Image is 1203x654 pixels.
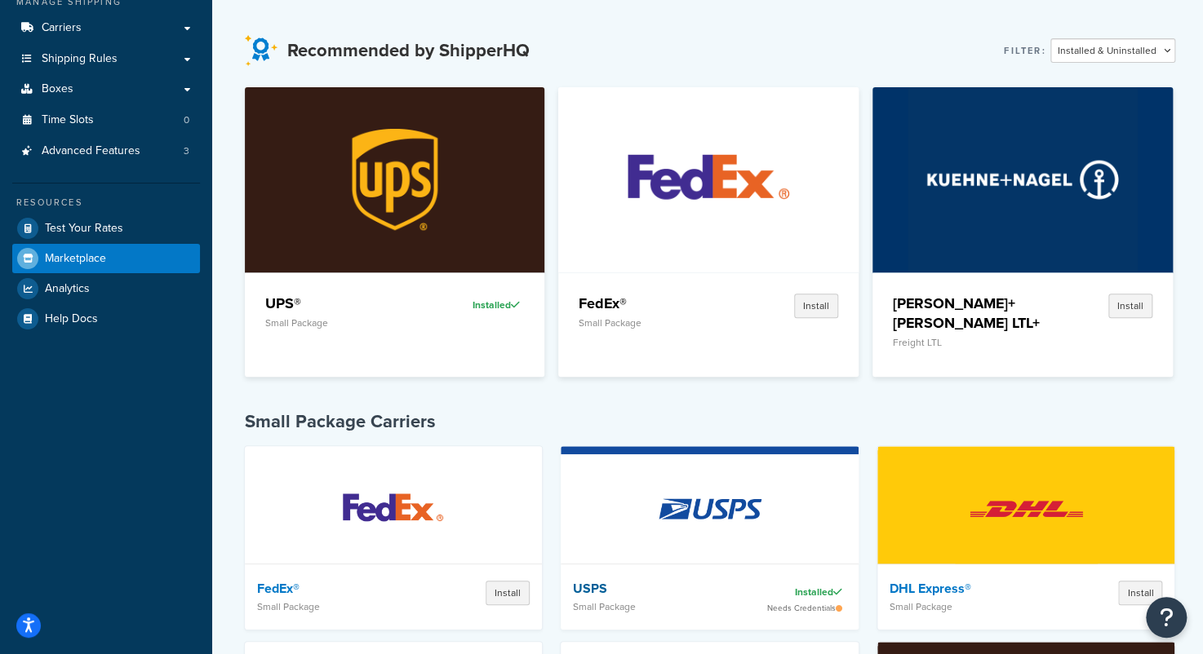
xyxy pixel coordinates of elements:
[890,581,1059,597] h4: DHL Express®
[184,144,189,158] span: 3
[45,222,123,236] span: Test Your Rates
[573,601,742,612] p: Small Package
[561,446,859,630] a: USPSUSPSSmall PackageInstalledNeeds Credentials
[245,409,1175,434] h4: Small Package Carriers
[1146,597,1187,638] button: Open Resource Center
[955,452,1098,566] img: DHL Express®
[12,136,200,166] a: Advanced Features3
[12,214,200,243] a: Test Your Rates
[279,87,510,272] img: UPS®
[12,44,200,74] a: Shipping Rules
[573,581,742,597] h4: USPS
[1004,39,1045,62] label: Filter:
[12,244,200,273] a: Marketplace
[12,136,200,166] li: Advanced Features
[579,294,734,313] h4: FedEx®
[12,274,200,303] a: Analytics
[287,41,530,60] h3: Recommended by ShipperHQ
[558,87,859,377] a: FedEx®FedEx®Small PackageInstall
[245,87,545,377] a: UPS®UPS®Small PackageInstalled
[794,294,838,318] button: Install
[638,452,781,566] img: USPS
[890,601,1059,612] p: Small Package
[12,74,200,104] a: Boxes
[42,144,140,158] span: Advanced Features
[45,312,98,326] span: Help Docs
[42,21,82,35] span: Carriers
[593,87,824,272] img: FedEx®
[245,446,543,630] a: FedEx®FedEx®Small PackageInstall
[42,82,73,96] span: Boxes
[322,452,464,566] img: FedEx®
[12,105,200,135] li: Time Slots
[12,304,200,334] a: Help Docs
[257,581,426,597] h4: FedEx®
[877,446,1175,630] a: DHL Express®DHL Express®Small PackageInstall
[42,52,118,66] span: Shipping Rules
[908,87,1139,272] img: Kuehne+Nagel LTL+
[893,294,1048,333] h4: [PERSON_NAME]+[PERSON_NAME] LTL+
[12,105,200,135] a: Time Slots0
[265,317,420,329] p: Small Package
[486,581,530,605] button: Install
[579,317,734,329] p: Small Package
[257,601,426,612] p: Small Package
[1108,294,1152,318] button: Install
[42,113,94,127] span: Time Slots
[12,13,200,43] a: Carriers
[872,87,1173,377] a: Kuehne+Nagel LTL+[PERSON_NAME]+[PERSON_NAME] LTL+Freight LTLInstall
[1118,581,1162,605] button: Install
[432,294,524,316] div: Installed
[45,252,106,266] span: Marketplace
[754,581,846,603] div: Installed
[45,282,90,296] span: Analytics
[893,337,1048,348] p: Freight LTL
[184,113,189,127] span: 0
[754,603,846,613] div: Needs Credentials
[265,294,420,313] h4: UPS®
[12,196,200,210] div: Resources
